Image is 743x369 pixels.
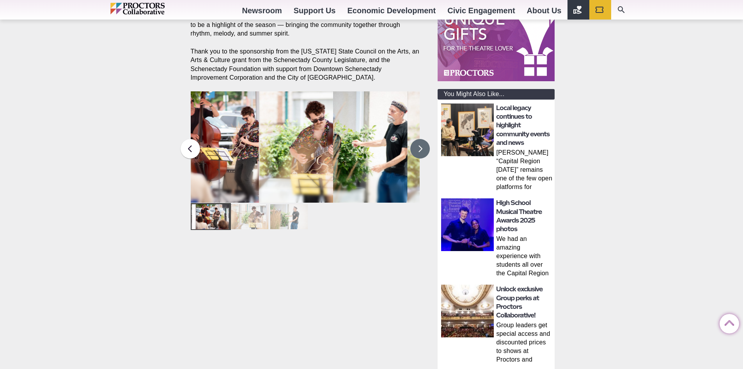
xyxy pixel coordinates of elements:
a: Unlock exclusive Group perks at Proctors Collaborative! [496,285,543,319]
button: Previous slide [181,139,200,159]
a: High School Musical Theatre Awards 2025 photos [496,199,542,233]
p: [PERSON_NAME] “Capital Region [DATE]” remains one of the few open platforms for everyday voices S... [496,148,552,193]
p: We had an amazing experience with students all over the Capital Region at the 2025 High School Mu... [496,235,552,279]
img: thumbnail: Local legacy continues to highlight community events and news [441,103,494,156]
p: Thank you to the sponsorship from the [US_STATE] State Council on the Arts, an Arts & Culture gra... [191,47,420,82]
img: thumbnail: Unlock exclusive Group perks at Proctors Collaborative! [441,285,494,337]
button: Next slide [410,139,430,159]
a: Back to Top [720,314,735,330]
p: Whether grabbing lunch or just soaking up the sun, attendees enjoyed a laid-back, musical break e... [191,4,420,38]
img: Proctors logo [110,3,198,14]
img: thumbnail: High School Musical Theatre Awards 2025 photos [441,198,494,251]
div: You Might Also Like... [438,89,555,100]
a: Local legacy continues to highlight community events and news [496,104,550,147]
p: Group leaders get special access and discounted prices to shows at Proctors and theREP SCHENECTAD... [496,321,552,365]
